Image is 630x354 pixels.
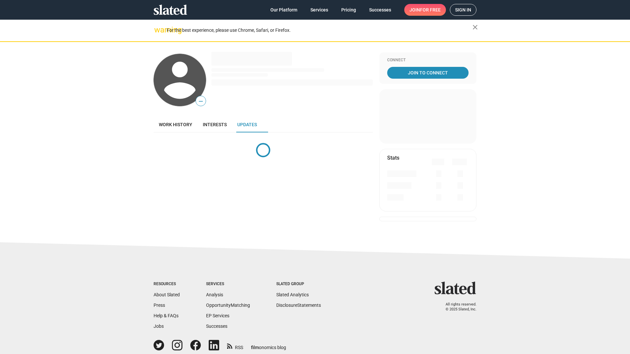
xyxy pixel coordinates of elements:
a: Joinfor free [404,4,446,16]
span: Services [310,4,328,16]
span: Join To Connect [388,67,467,79]
span: Join [409,4,441,16]
span: Updates [237,122,257,127]
div: For the best experience, please use Chrome, Safari, or Firefox. [167,26,472,35]
a: Our Platform [265,4,303,16]
div: Slated Group [276,282,321,287]
mat-icon: warning [154,26,162,34]
a: Services [305,4,333,16]
a: Join To Connect [387,67,469,79]
mat-icon: close [471,23,479,31]
span: Pricing [341,4,356,16]
a: Interests [198,117,232,132]
span: Our Platform [270,4,297,16]
p: All rights reserved. © 2025 Slated, Inc. [439,302,476,312]
a: DisclosureStatements [276,303,321,308]
a: Successes [206,324,227,329]
a: RSS [227,341,243,351]
a: Analysis [206,292,223,297]
a: Successes [364,4,396,16]
span: Work history [159,122,192,127]
a: Slated Analytics [276,292,309,297]
a: About Slated [154,292,180,297]
a: Jobs [154,324,164,329]
a: EP Services [206,313,229,318]
span: Sign in [455,4,471,15]
div: Resources [154,282,180,287]
a: Press [154,303,165,308]
a: Sign in [450,4,476,16]
div: Services [206,282,250,287]
span: film [251,345,259,350]
span: for free [420,4,441,16]
span: Successes [369,4,391,16]
a: Work history [154,117,198,132]
span: — [196,97,206,106]
a: OpportunityMatching [206,303,250,308]
span: Interests [203,122,227,127]
a: Updates [232,117,262,132]
a: Help & FAQs [154,313,178,318]
a: filmonomics blog [251,339,286,351]
a: Pricing [336,4,361,16]
mat-card-title: Stats [387,154,399,161]
div: Connect [387,58,469,63]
